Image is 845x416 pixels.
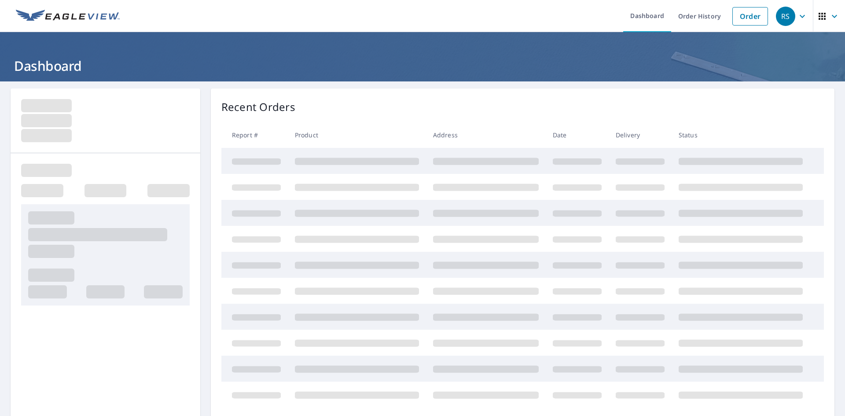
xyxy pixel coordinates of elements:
a: Order [732,7,768,26]
th: Delivery [609,122,672,148]
img: EV Logo [16,10,120,23]
th: Status [672,122,810,148]
div: RS [776,7,795,26]
th: Product [288,122,426,148]
th: Report # [221,122,288,148]
p: Recent Orders [221,99,295,115]
th: Date [546,122,609,148]
h1: Dashboard [11,57,834,75]
th: Address [426,122,546,148]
